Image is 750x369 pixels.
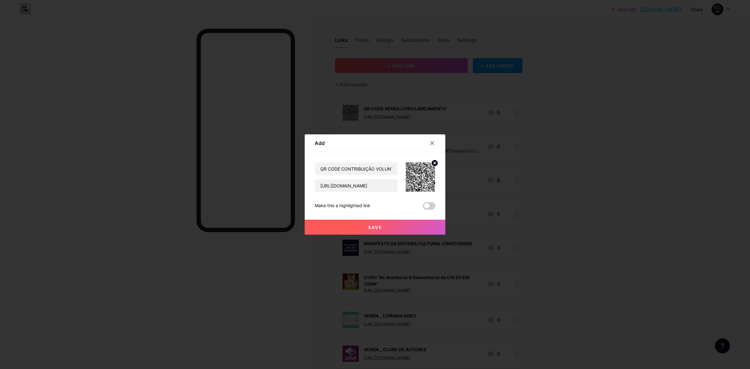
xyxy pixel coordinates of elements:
[305,220,445,235] button: Save
[368,225,382,230] span: Save
[315,139,325,147] div: Add
[405,162,435,192] img: link_thumbnail
[315,179,397,192] input: URL
[315,162,397,175] input: Title
[315,202,370,210] div: Make this a highlighted link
